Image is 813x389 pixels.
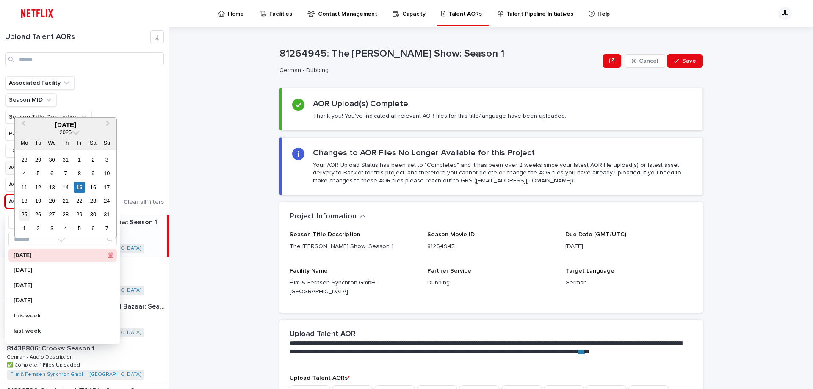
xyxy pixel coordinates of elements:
[74,168,85,179] div: Choose Friday, 8 August 2025
[290,212,357,221] h2: Project Information
[14,253,104,258] p: [DATE]
[14,298,103,303] p: [DATE]
[565,232,626,237] span: Due Date (GMT/UTC)
[9,232,116,246] input: Search
[60,168,71,179] div: Choose Thursday, 7 August 2025
[427,232,475,237] span: Season Movie ID
[74,223,85,234] div: Choose Friday, 5 September 2025
[5,93,57,107] button: Season MID
[87,182,99,193] div: Choose Saturday, 16 August 2025
[14,313,103,319] p: this week
[74,137,85,149] div: Fr
[32,223,44,234] div: Choose Tuesday, 2 September 2025
[124,199,164,205] span: Clear all filters
[46,182,58,193] div: Choose Wednesday, 13 August 2025
[60,154,71,166] div: Choose Thursday, 31 July 2025
[10,372,141,378] a: Film & Fernseh-Synchron GmbH - [GEOGRAPHIC_DATA]
[32,137,44,149] div: Tu
[60,129,72,135] span: 2025
[101,195,113,207] div: Choose Sunday, 24 August 2025
[32,168,44,179] div: Choose Tuesday, 5 August 2025
[5,195,111,208] button: AOR Due Date
[427,242,555,251] p: 81264945
[32,154,44,166] div: Choose Tuesday, 29 July 2025
[60,137,71,149] div: Th
[87,209,99,220] div: Choose Saturday, 30 August 2025
[290,212,366,221] button: Project Information
[313,161,692,185] p: Your AOR Upload Status has been set to "Completed" and it has been over 2 weeks since your latest...
[565,268,614,274] span: Target Language
[32,182,44,193] div: Choose Tuesday, 12 August 2025
[667,54,703,68] button: Save
[290,232,360,237] span: Season Title Description
[74,182,85,193] div: Choose Friday, 15 August 2025
[14,282,103,288] p: [DATE]
[46,209,58,220] div: Choose Wednesday, 27 August 2025
[625,54,665,68] button: Cancel
[19,137,30,149] div: Mo
[290,268,328,274] span: Facility Name
[639,58,658,64] span: Cancel
[101,209,113,220] div: Choose Sunday, 31 August 2025
[19,182,30,193] div: Choose Monday, 11 August 2025
[87,195,99,207] div: Choose Saturday, 23 August 2025
[427,279,555,287] p: Dubbing
[74,195,85,207] div: Choose Friday, 22 August 2025
[101,223,113,234] div: Choose Sunday, 7 September 2025
[46,154,58,166] div: Choose Wednesday, 30 July 2025
[74,154,85,166] div: Choose Friday, 1 August 2025
[87,154,99,166] div: Choose Saturday, 2 August 2025
[5,76,75,90] button: Associated Facility
[7,353,75,360] p: German - Audio Description
[19,154,30,166] div: Choose Monday, 28 July 2025
[60,209,71,220] div: Choose Thursday, 28 August 2025
[60,182,71,193] div: Choose Thursday, 14 August 2025
[87,168,99,179] div: Choose Saturday, 9 August 2025
[19,209,30,220] div: Choose Monday, 25 August 2025
[46,137,58,149] div: We
[5,33,150,42] h1: Upload Talent AORs
[5,127,82,141] button: Partner Service Type
[87,137,99,149] div: Sa
[290,375,350,381] span: Upload Talent AORs
[101,154,113,166] div: Choose Sunday, 3 August 2025
[5,178,65,191] button: AOR Past Due?
[5,161,77,174] button: AOR Upload Status
[32,209,44,220] div: Choose Tuesday, 26 August 2025
[682,58,696,64] span: Save
[101,137,113,149] div: Su
[427,268,471,274] span: Partner Service
[16,119,29,132] button: Previous Month
[565,242,693,251] p: [DATE]
[32,195,44,207] div: Choose Tuesday, 19 August 2025
[290,330,356,339] h2: Upload Talent AOR
[19,168,30,179] div: Choose Monday, 4 August 2025
[19,223,30,234] div: Choose Monday, 1 September 2025
[60,223,71,234] div: Choose Thursday, 4 September 2025
[7,361,82,368] p: ✅ Complete: 1 Files Uploaded
[279,67,596,74] p: German - Dubbing
[46,195,58,207] div: Choose Wednesday, 20 August 2025
[120,196,164,208] button: Clear all filters
[74,209,85,220] div: Choose Friday, 29 August 2025
[5,144,88,157] button: Target Language Name
[17,5,57,22] img: ifQbXi3ZQGMSEF7WDB7W
[87,223,99,234] div: Choose Saturday, 6 September 2025
[778,7,792,20] div: JL
[101,182,113,193] div: Choose Sunday, 17 August 2025
[8,232,117,246] div: Search
[313,99,408,109] h2: AOR Upload(s) Complete
[14,328,103,334] p: last week
[290,279,417,296] p: Film & Fernseh-Synchron GmbH - [GEOGRAPHIC_DATA]
[46,168,58,179] div: Choose Wednesday, 6 August 2025
[313,112,566,120] p: Thank you! You've indicated all relevant AOR files for this title/language have been uploaded.
[102,119,116,132] button: Next Month
[101,168,113,179] div: Choose Sunday, 10 August 2025
[565,279,693,287] p: German
[279,48,599,60] p: 81264945: The [PERSON_NAME] Show: Season 1
[290,242,417,251] p: The [PERSON_NAME] Show: Season 1
[15,121,116,129] div: [DATE]
[7,343,96,353] p: 81438806: Crooks: Season 1
[5,52,164,66] input: Search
